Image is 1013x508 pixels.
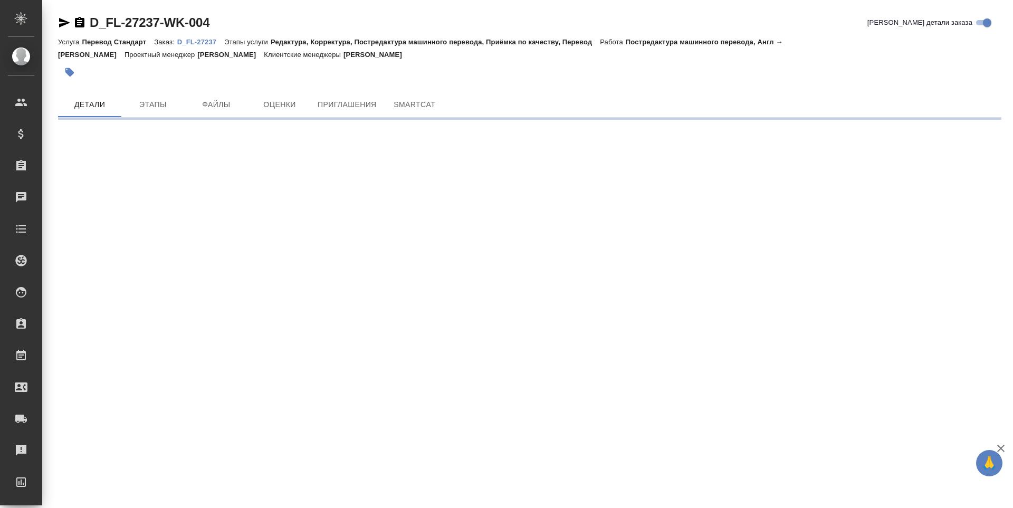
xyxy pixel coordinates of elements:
p: Заказ: [154,38,177,46]
p: Проектный менеджер [125,51,197,59]
p: Услуга [58,38,82,46]
button: 🙏 [976,450,1002,476]
p: [PERSON_NAME] [343,51,410,59]
span: Оценки [254,98,305,111]
a: D_FL-27237 [177,37,224,46]
button: Скопировать ссылку [73,16,86,29]
p: Этапы услуги [224,38,271,46]
a: D_FL-27237-WK-004 [90,15,209,30]
p: D_FL-27237 [177,38,224,46]
span: Файлы [191,98,242,111]
span: 🙏 [980,452,998,474]
span: [PERSON_NAME] детали заказа [867,17,972,28]
span: Приглашения [318,98,377,111]
span: SmartCat [389,98,440,111]
p: [PERSON_NAME] [197,51,264,59]
p: Клиентские менеджеры [264,51,343,59]
p: Перевод Стандарт [82,38,154,46]
button: Скопировать ссылку для ЯМессенджера [58,16,71,29]
p: Редактура, Корректура, Постредактура машинного перевода, Приёмка по качеству, Перевод [271,38,600,46]
span: Этапы [128,98,178,111]
span: Детали [64,98,115,111]
p: Работа [600,38,626,46]
button: Добавить тэг [58,61,81,84]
